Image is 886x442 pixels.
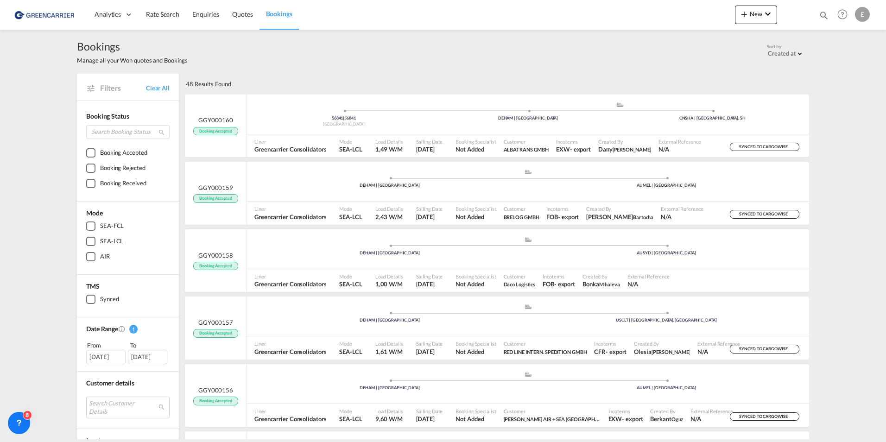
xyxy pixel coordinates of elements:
[416,340,443,347] span: Sailing Date
[819,10,829,24] div: icon-magnify
[129,341,170,350] div: To
[634,340,690,347] span: Created By
[375,415,403,423] span: 9,60 W/M
[86,112,129,120] span: Booking Status
[339,138,362,145] span: Mode
[339,145,362,153] span: SEA-LCL
[599,281,620,287] span: Mihaleva
[661,205,703,212] span: External Reference
[523,304,534,309] md-icon: assets/icons/custom/ship-fill.svg
[100,295,119,304] div: Synced
[768,50,796,57] div: Created at
[158,129,165,136] md-icon: icon-magnify
[193,329,238,338] span: Booking Accepted
[254,415,326,423] span: Greencarrier Consolidators
[375,408,403,415] span: Load Details
[416,415,443,423] span: 25 Oct 2025
[504,138,549,145] span: Customer
[100,252,110,261] div: AIR
[375,280,403,288] span: 1,00 W/M
[436,115,620,121] div: DEHAM | [GEOGRAPHIC_DATA]
[252,317,528,323] div: DEHAM | [GEOGRAPHIC_DATA]
[835,6,850,22] span: Help
[456,340,496,347] span: Booking Specialist
[762,8,773,19] md-icon: icon-chevron-down
[586,213,653,221] span: Vanessa Bartocha
[504,347,587,356] span: RED LINE INTERN. SPEDITION GMBH
[86,341,170,364] span: From To [DATE][DATE]
[598,138,651,145] span: Created By
[543,280,554,288] div: FOB
[456,273,496,280] span: Booking Specialist
[582,280,620,288] span: Bonka Mihaleva
[185,364,809,427] div: GGY000156 Booking Accepted assets/icons/custom/ship-fill.svgassets/icons/custom/roll-o-plane.svgP...
[77,39,188,54] span: Bookings
[598,145,651,153] span: Dany Nabil
[375,273,403,280] span: Load Details
[658,138,701,145] span: External Reference
[254,138,326,145] span: Liner
[186,74,231,94] div: 48 Results Found
[254,408,326,415] span: Liner
[254,340,326,347] span: Liner
[118,325,126,333] md-icon: Created On
[543,273,575,280] span: Incoterms
[523,372,534,377] md-icon: assets/icons/custom/ship-fill.svg
[416,347,443,356] span: 13 Oct 2025
[86,282,100,290] span: TMS
[594,347,627,356] span: CFR export
[198,386,233,394] span: GGY000156
[339,273,362,280] span: Mode
[339,213,362,221] span: SEA-LCL
[627,280,670,288] span: N/A
[86,252,170,261] md-checkbox: AIR
[456,205,496,212] span: Booking Specialist
[86,379,170,388] div: Customer details
[543,280,575,288] span: FOB export
[504,408,601,415] span: Customer
[86,237,170,246] md-checkbox: SEA-LCL
[252,385,528,391] div: DEHAM | [GEOGRAPHIC_DATA]
[129,325,138,334] span: 1
[185,229,809,292] div: GGY000158 Booking Accepted assets/icons/custom/ship-fill.svgassets/icons/custom/roll-o-plane.svgP...
[416,408,443,415] span: Sailing Date
[586,205,653,212] span: Created By
[650,415,683,423] span: Berkant Oguz
[193,397,238,405] span: Booking Accepted
[504,213,539,221] span: BRELOG GMBH
[608,415,622,423] div: EXW
[456,213,496,221] span: Not Added
[254,273,326,280] span: Liner
[344,115,356,120] span: 56841
[14,4,76,25] img: 1378a7308afe11ef83610d9e779c6b34.png
[185,162,809,225] div: GGY000159 Booking Accepted assets/icons/custom/ship-fill.svgassets/icons/custom/roll-o-plane.svgP...
[504,340,587,347] span: Customer
[606,347,627,356] div: - export
[252,183,528,189] div: DEHAM | [GEOGRAPHIC_DATA]
[739,211,790,220] span: SYNCED TO CARGOWISE
[100,237,123,246] div: SEA-LCL
[739,10,773,18] span: New
[739,346,790,355] span: SYNCED TO CARGOWISE
[86,295,170,304] md-checkbox: Synced
[193,127,238,136] span: Booking Accepted
[735,6,777,24] button: icon-plus 400-fgNewicon-chevron-down
[456,280,496,288] span: Not Added
[100,83,146,93] span: Filters
[556,145,591,153] span: EXW export
[730,143,799,152] div: SYNCED TO CARGOWISE
[375,213,403,221] span: 2,43 W/M
[86,350,126,364] div: [DATE]
[100,164,145,173] div: Booking Rejected
[739,414,790,423] span: SYNCED TO CARGOWISE
[339,415,362,423] span: SEA-LCL
[375,205,403,212] span: Load Details
[528,250,805,256] div: AUSYD | [GEOGRAPHIC_DATA]
[198,318,233,327] span: GGY000157
[339,340,362,347] span: Mode
[86,341,127,350] div: From
[416,145,443,153] span: 27 Oct 2025
[528,183,805,189] div: AUMEL | [GEOGRAPHIC_DATA]
[95,10,121,19] span: Analytics
[416,213,443,221] span: 19 Nov 2025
